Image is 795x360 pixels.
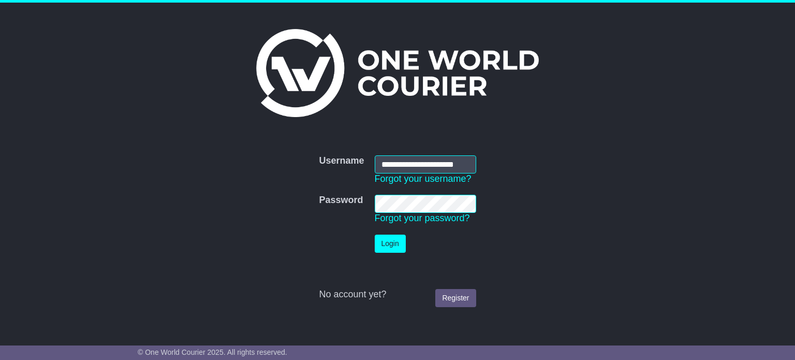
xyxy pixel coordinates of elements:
a: Register [435,289,476,307]
a: Forgot your username? [375,174,472,184]
label: Username [319,155,364,167]
button: Login [375,235,406,253]
a: Forgot your password? [375,213,470,223]
span: © One World Courier 2025. All rights reserved. [138,348,287,356]
div: No account yet? [319,289,476,300]
label: Password [319,195,363,206]
img: One World [256,29,539,117]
